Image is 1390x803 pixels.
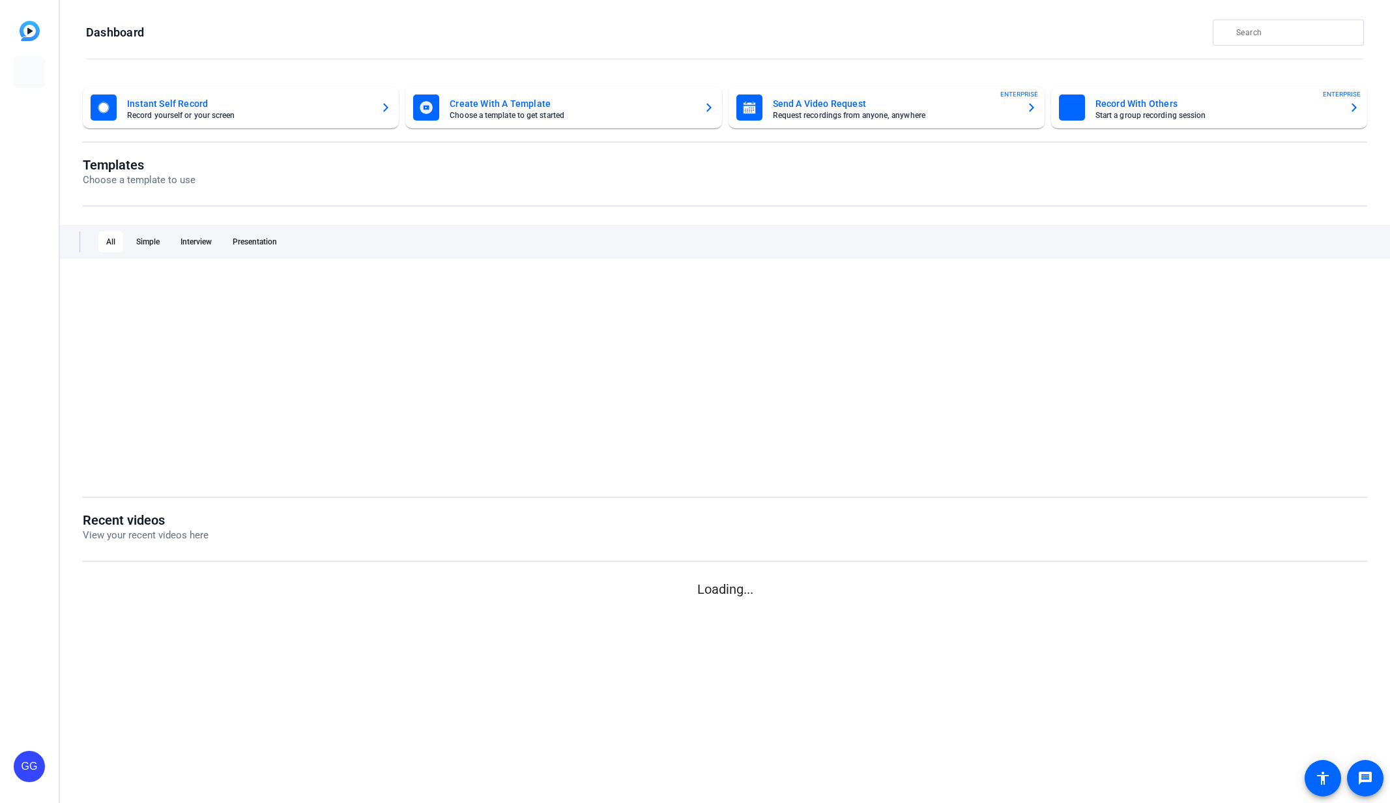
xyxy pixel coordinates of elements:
button: Send A Video RequestRequest recordings from anyone, anywhereENTERPRISE [729,87,1045,128]
mat-icon: accessibility [1315,770,1331,786]
mat-card-title: Record With Others [1095,96,1339,111]
button: Record With OthersStart a group recording sessionENTERPRISE [1051,87,1367,128]
button: Create With A TemplateChoose a template to get started [405,87,721,128]
p: View your recent videos here [83,528,209,543]
h1: Dashboard [86,25,144,40]
div: All [98,231,123,252]
div: Simple [128,231,167,252]
img: blue-gradient.svg [20,21,40,41]
mat-card-subtitle: Record yourself or your screen [127,111,370,119]
input: Search [1236,25,1354,40]
mat-card-subtitle: Choose a template to get started [450,111,693,119]
p: Loading... [83,579,1367,599]
p: Choose a template to use [83,173,195,188]
span: ENTERPRISE [1323,89,1361,99]
mat-card-title: Send A Video Request [773,96,1016,111]
div: Presentation [225,231,285,252]
h1: Recent videos [83,512,209,528]
h1: Templates [83,157,195,173]
span: ENTERPRISE [1000,89,1038,99]
button: Instant Self RecordRecord yourself or your screen [83,87,399,128]
div: Interview [173,231,220,252]
mat-card-subtitle: Request recordings from anyone, anywhere [773,111,1016,119]
mat-card-title: Instant Self Record [127,96,370,111]
mat-card-title: Create With A Template [450,96,693,111]
div: GG [14,751,45,782]
mat-card-subtitle: Start a group recording session [1095,111,1339,119]
mat-icon: message [1357,770,1373,786]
